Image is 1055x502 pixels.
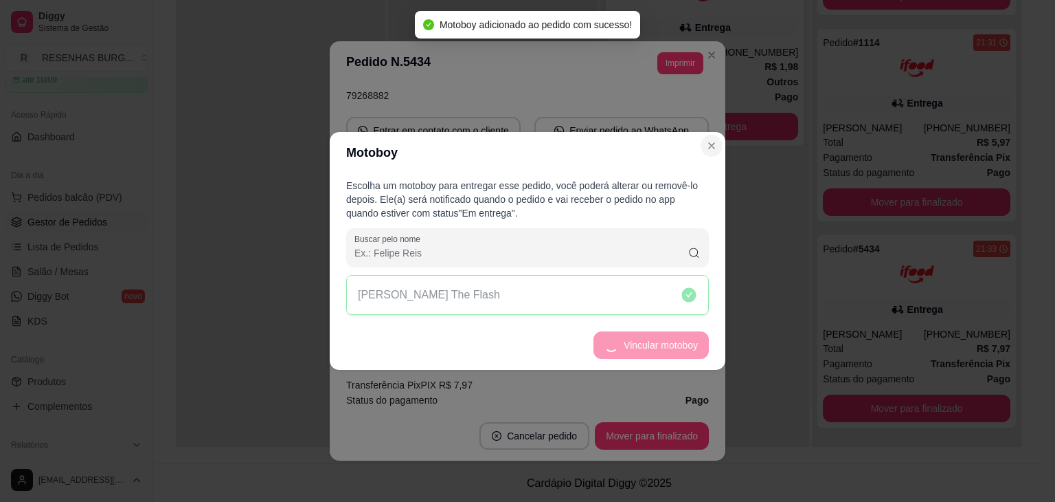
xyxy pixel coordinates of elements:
[358,287,500,303] p: [PERSON_NAME] The Flash
[346,179,709,220] p: Escolha um motoboy para entregar esse pedido, você poderá alterar ou removê-lo depois. Ele(a) ser...
[330,132,725,173] header: Motoboy
[354,233,425,245] label: Buscar pelo nome
[354,246,688,260] input: Buscar pelo nome
[440,19,632,30] span: Motoboy adicionado ao pedido com sucesso!
[701,135,723,157] button: Close
[423,19,434,30] span: check-circle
